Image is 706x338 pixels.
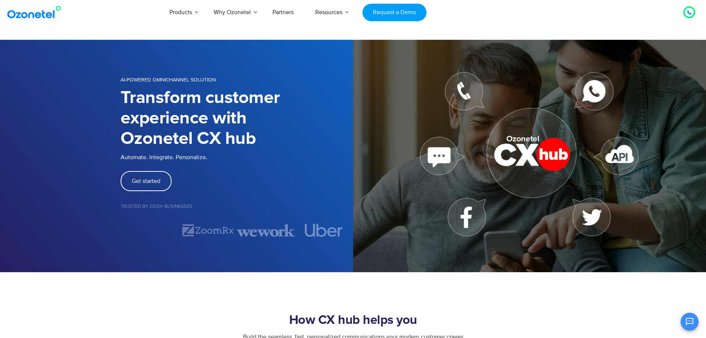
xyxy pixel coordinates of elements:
[121,88,353,149] h1: Transform customer experience with Ozonetel CX hub
[121,313,586,328] h2: How CX hub helps you
[121,204,353,209] h5: Trusted by 2500+ Businesses
[121,171,172,191] a: Get started
[181,224,234,237] img: zoomrx
[121,224,353,237] div: Image Carousel
[295,224,353,237] div: 4 of 7
[305,224,343,237] img: uber
[132,178,160,184] span: Get started
[121,77,216,83] span: AI-POWERED OMNICHANNEL SOLUTION
[237,224,295,237] img: wework
[362,4,426,21] a: Request a Demo
[681,313,699,331] button: Open chat
[121,153,353,162] p: Automate. Integrate. Personalize.
[179,224,237,237] div: 2 of 7
[237,224,295,237] div: 3 of 7
[121,226,179,235] div: 1 of 7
